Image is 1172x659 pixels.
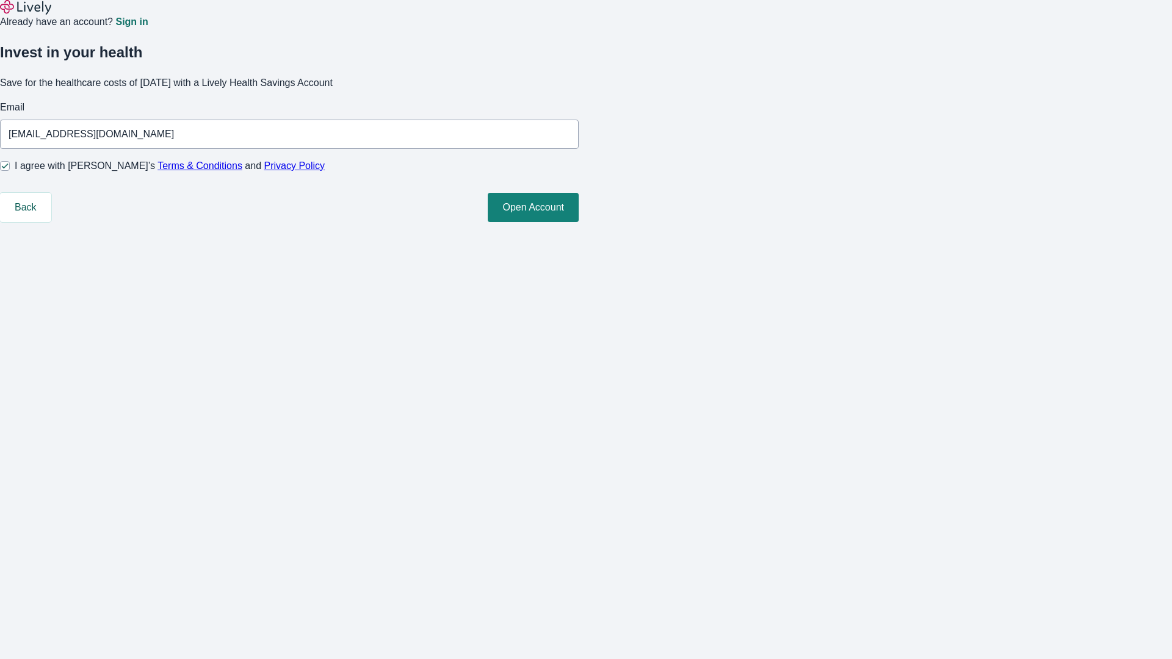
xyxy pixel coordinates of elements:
a: Privacy Policy [264,160,325,171]
button: Open Account [488,193,579,222]
a: Sign in [115,17,148,27]
span: I agree with [PERSON_NAME]’s and [15,159,325,173]
a: Terms & Conditions [157,160,242,171]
